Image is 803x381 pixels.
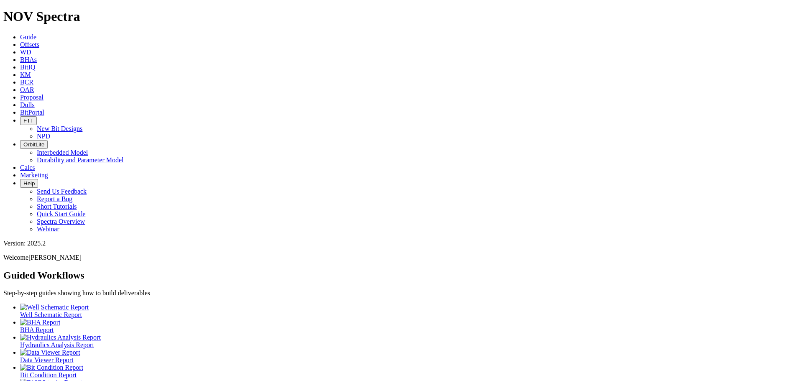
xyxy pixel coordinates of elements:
a: New Bit Designs [37,125,82,132]
a: BitPortal [20,109,44,116]
button: OrbitLite [20,140,48,149]
h2: Guided Workflows [3,270,800,281]
a: Short Tutorials [37,203,77,210]
span: Well Schematic Report [20,311,82,318]
img: Bit Condition Report [20,364,83,371]
a: Report a Bug [37,195,72,202]
span: OrbitLite [23,141,44,148]
button: FTT [20,116,37,125]
a: Hydraulics Analysis Report Hydraulics Analysis Report [20,334,800,348]
a: BHAs [20,56,37,63]
div: Version: 2025.2 [3,240,800,247]
a: Marketing [20,171,48,179]
a: NPD [37,133,50,140]
span: Bit Condition Report [20,371,77,378]
a: KM [20,71,31,78]
a: Guide [20,33,36,41]
img: Hydraulics Analysis Report [20,334,101,341]
img: BHA Report [20,319,60,326]
a: Data Viewer Report Data Viewer Report [20,349,800,363]
a: Proposal [20,94,43,101]
a: BCR [20,79,33,86]
a: Well Schematic Report Well Schematic Report [20,304,800,318]
a: Dulls [20,101,35,108]
h1: NOV Spectra [3,9,800,24]
span: Hydraulics Analysis Report [20,341,94,348]
a: Interbedded Model [37,149,88,156]
a: Calcs [20,164,35,171]
a: BitIQ [20,64,35,71]
span: Data Viewer Report [20,356,74,363]
a: Spectra Overview [37,218,85,225]
span: FTT [23,118,33,124]
span: [PERSON_NAME] [28,254,82,261]
span: BHA Report [20,326,54,333]
a: WD [20,49,31,56]
a: Quick Start Guide [37,210,85,217]
span: Help [23,180,35,187]
a: Offsets [20,41,39,48]
a: BHA Report BHA Report [20,319,800,333]
img: Well Schematic Report [20,304,89,311]
a: Send Us Feedback [37,188,87,195]
a: Webinar [37,225,59,233]
a: Durability and Parameter Model [37,156,124,164]
button: Help [20,179,38,188]
img: Data Viewer Report [20,349,80,356]
p: Welcome [3,254,800,261]
a: OAR [20,86,34,93]
p: Step-by-step guides showing how to build deliverables [3,289,800,297]
a: Bit Condition Report Bit Condition Report [20,364,800,378]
